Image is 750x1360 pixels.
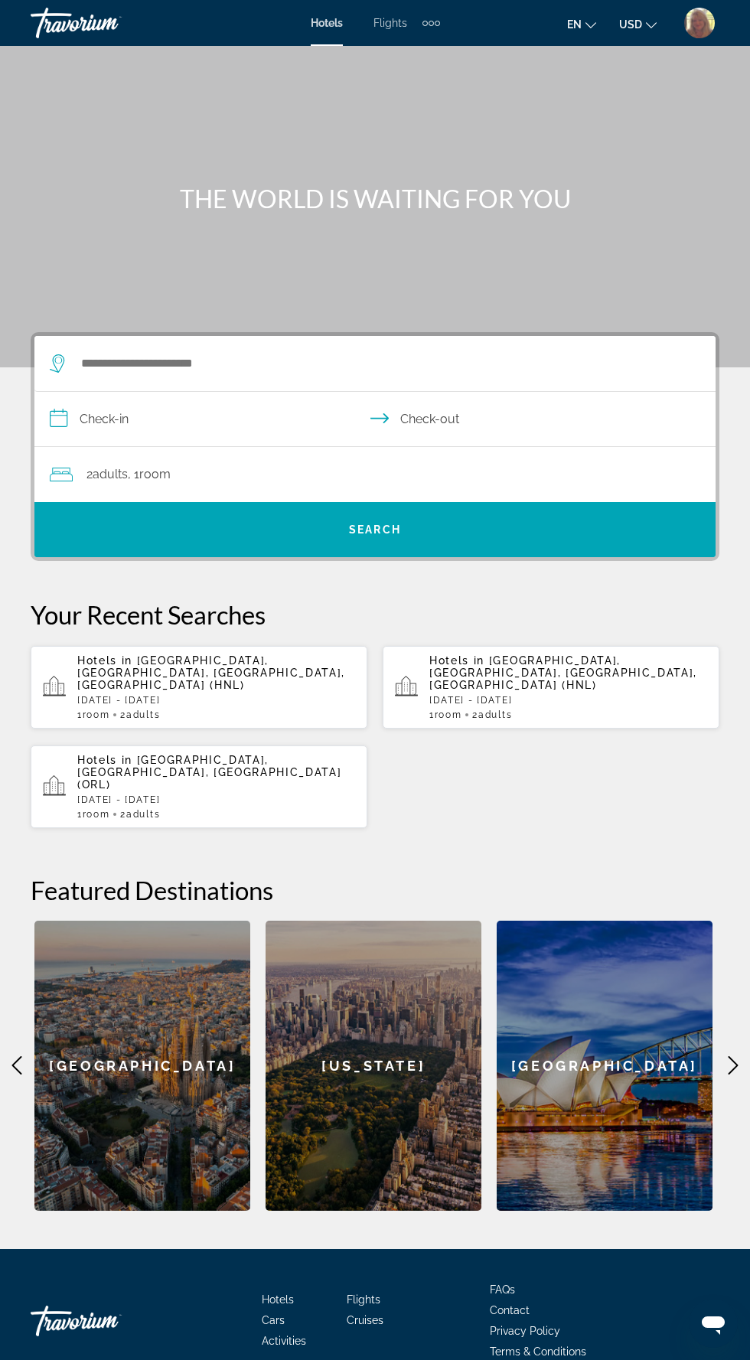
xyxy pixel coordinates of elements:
[34,921,250,1211] a: [GEOGRAPHIC_DATA]
[347,1314,383,1326] a: Cruises
[490,1325,560,1337] a: Privacy Policy
[490,1283,515,1296] a: FAQs
[684,8,715,38] img: Z
[383,645,719,729] button: Hotels in [GEOGRAPHIC_DATA], [GEOGRAPHIC_DATA], [GEOGRAPHIC_DATA], [GEOGRAPHIC_DATA] (HNL)[DATE] ...
[126,709,160,720] span: Adults
[262,1293,294,1306] a: Hotels
[86,464,128,485] span: 2
[567,13,596,35] button: Change language
[347,1293,380,1306] a: Flights
[567,18,582,31] span: en
[31,875,719,905] h2: Featured Destinations
[429,695,707,706] p: [DATE] - [DATE]
[77,695,355,706] p: [DATE] - [DATE]
[77,809,109,820] span: 1
[88,184,662,214] h1: THE WORLD IS WAITING FOR YOU
[435,709,462,720] span: Room
[77,794,355,805] p: [DATE] - [DATE]
[373,17,407,29] a: Flights
[429,654,697,691] span: [GEOGRAPHIC_DATA], [GEOGRAPHIC_DATA], [GEOGRAPHIC_DATA], [GEOGRAPHIC_DATA] (HNL)
[77,654,345,691] span: [GEOGRAPHIC_DATA], [GEOGRAPHIC_DATA], [GEOGRAPHIC_DATA], [GEOGRAPHIC_DATA] (HNL)
[31,1298,184,1344] a: Travorium
[77,754,132,766] span: Hotels in
[619,13,657,35] button: Change currency
[311,17,343,29] a: Hotels
[490,1304,530,1316] a: Contact
[93,467,128,481] span: Adults
[472,709,512,720] span: 2
[139,467,171,481] span: Room
[490,1345,586,1358] a: Terms & Conditions
[680,7,719,39] button: User Menu
[31,745,367,829] button: Hotels in [GEOGRAPHIC_DATA], [GEOGRAPHIC_DATA], [GEOGRAPHIC_DATA] (ORL)[DATE] - [DATE]1Room2Adults
[34,392,716,447] button: Check in and out dates
[120,709,160,720] span: 2
[497,921,712,1211] a: [GEOGRAPHIC_DATA]
[266,921,481,1211] a: [US_STATE]
[77,654,132,667] span: Hotels in
[34,502,716,557] button: Search
[31,599,719,630] p: Your Recent Searches
[31,645,367,729] button: Hotels in [GEOGRAPHIC_DATA], [GEOGRAPHIC_DATA], [GEOGRAPHIC_DATA], [GEOGRAPHIC_DATA] (HNL)[DATE] ...
[262,1335,306,1347] a: Activities
[83,809,110,820] span: Room
[262,1314,285,1326] a: Cars
[77,754,341,791] span: [GEOGRAPHIC_DATA], [GEOGRAPHIC_DATA], [GEOGRAPHIC_DATA] (ORL)
[128,464,171,485] span: , 1
[478,709,512,720] span: Adults
[619,18,642,31] span: USD
[429,654,484,667] span: Hotels in
[689,1299,738,1348] iframe: Button to launch messaging window
[120,809,160,820] span: 2
[34,336,716,557] div: Search widget
[83,709,110,720] span: Room
[31,3,184,43] a: Travorium
[77,709,109,720] span: 1
[34,447,716,502] button: Travelers: 2 adults, 0 children
[422,11,440,35] button: Extra navigation items
[429,709,461,720] span: 1
[349,523,401,536] span: Search
[126,809,160,820] span: Adults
